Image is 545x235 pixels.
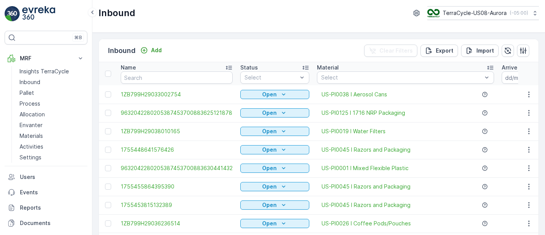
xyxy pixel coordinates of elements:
[121,201,233,209] a: 1755453815132389
[20,204,84,212] p: Reports
[510,10,528,16] p: ( -05:00 )
[20,111,45,118] p: Allocation
[461,45,499,57] button: Import
[322,183,410,190] span: US-PI0045 I Razors and Packaging
[108,45,136,56] p: Inbound
[20,89,34,97] p: Pallet
[476,47,494,55] p: Import
[262,201,277,209] p: Open
[74,35,82,41] p: ⌘B
[22,6,55,22] img: logo_light-DOdMpM7g.png
[20,143,43,151] p: Activities
[262,127,277,135] p: Open
[5,6,20,22] img: logo
[262,109,277,117] p: Open
[240,182,309,191] button: Open
[20,100,40,108] p: Process
[20,78,40,86] p: Inbound
[16,141,87,152] a: Activities
[427,6,539,20] button: TerraCycle-US08-Aurora(-05:00)
[105,110,111,116] div: Toggle Row Selected
[121,91,233,98] a: 1ZB799H29033002754
[5,169,87,185] a: Users
[5,185,87,200] a: Events
[379,47,413,55] p: Clear Filters
[427,9,440,17] img: image_ci7OI47.png
[20,68,69,75] p: Insights TerraCycle
[240,200,309,210] button: Open
[322,201,410,209] a: US-PI0045 I Razors and Packaging
[121,183,233,190] a: 1755455864395390
[5,200,87,215] a: Reports
[16,98,87,109] a: Process
[20,154,41,161] p: Settings
[105,128,111,134] div: Toggle Row Selected
[240,108,309,118] button: Open
[321,74,482,81] p: Select
[16,66,87,77] a: Insights TerraCycle
[16,77,87,88] a: Inbound
[105,165,111,171] div: Toggle Row Selected
[121,220,233,227] a: 1ZB799H29036236514
[16,109,87,120] a: Allocation
[121,146,233,154] a: 1755448641576426
[105,202,111,208] div: Toggle Row Selected
[151,46,162,54] p: Add
[364,45,417,57] button: Clear Filters
[105,91,111,98] div: Toggle Row Selected
[443,9,507,17] p: TerraCycle-US08-Aurora
[20,55,72,62] p: MRF
[240,164,309,173] button: Open
[105,147,111,153] div: Toggle Row Selected
[240,127,309,136] button: Open
[98,7,135,19] p: Inbound
[121,127,233,135] span: 1ZB799H29038010165
[420,45,458,57] button: Export
[16,131,87,141] a: Materials
[240,219,309,228] button: Open
[322,109,405,117] a: US-PI0125 I 1716 NRP Packaging
[20,132,43,140] p: Materials
[16,152,87,163] a: Settings
[262,183,277,190] p: Open
[240,145,309,154] button: Open
[317,64,339,71] p: Material
[137,46,165,55] button: Add
[322,220,411,227] a: US-PI0026 I Coffee Pods/Pouches
[105,184,111,190] div: Toggle Row Selected
[121,64,136,71] p: Name
[262,220,277,227] p: Open
[20,121,43,129] p: Envanter
[20,219,84,227] p: Documents
[5,215,87,231] a: Documents
[322,91,387,98] a: US-PI0038 I Aerosol Cans
[20,189,84,196] p: Events
[16,120,87,131] a: Envanter
[20,173,84,181] p: Users
[121,164,233,172] a: 9632042280205387453700883630441432
[322,146,410,154] a: US-PI0045 I Razors and Packaging
[322,127,386,135] a: US-PI0019 I Water Filters
[16,88,87,98] a: Pallet
[262,164,277,172] p: Open
[502,64,532,71] p: Arrive Date
[240,90,309,99] button: Open
[262,146,277,154] p: Open
[245,74,297,81] p: Select
[240,64,258,71] p: Status
[121,109,233,117] a: 9632042280205387453700883625121878
[121,71,233,84] input: Search
[322,164,409,172] span: US-PI0001 I Mixed Flexible Plastic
